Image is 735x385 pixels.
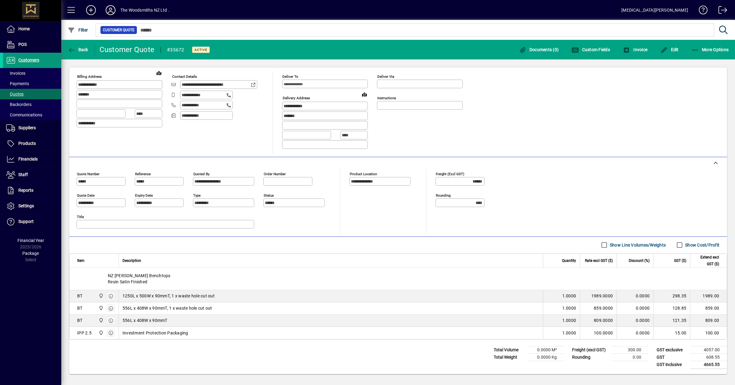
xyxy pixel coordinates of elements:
[123,330,188,336] span: Investment Protection Packaging
[436,172,464,176] mat-label: Freight (excl GST)
[690,346,727,353] td: 4057.00
[18,141,36,146] span: Products
[103,27,134,33] span: Customer Quote
[66,44,90,55] button: Back
[690,315,727,327] td: 809.00
[3,120,61,136] a: Suppliers
[616,302,653,315] td: 0.0000
[3,136,61,151] a: Products
[100,45,155,55] div: Customer Quote
[17,238,44,243] span: Financial Year
[264,172,286,176] mat-label: Order number
[694,1,708,21] a: Knowledge Base
[6,112,42,117] span: Communications
[77,293,83,299] div: BT
[654,361,690,368] td: GST inclusive
[6,71,25,76] span: Invoices
[654,346,690,353] td: GST exclusive
[6,92,24,96] span: Quotes
[3,68,61,78] a: Invoices
[690,361,727,368] td: 4665.55
[653,327,690,339] td: 15.00
[659,44,680,55] button: Edit
[282,74,298,79] mat-label: Deliver To
[584,330,613,336] div: 100.0000
[61,44,95,55] app-page-header-button: Back
[3,110,61,120] a: Communications
[569,353,612,361] td: Rounding
[154,68,164,78] a: View on map
[101,5,120,16] button: Profile
[584,305,613,311] div: 859.0000
[123,305,212,311] span: 556L x 408W x 90mmT, 1 x waste hole cut out
[517,44,560,55] button: Documents (0)
[653,290,690,302] td: 298.35
[6,81,29,86] span: Payments
[97,330,104,336] span: The Woodsmiths
[3,183,61,198] a: Reports
[77,305,83,311] div: BT
[68,28,88,32] span: Filter
[123,317,168,323] span: 556L x 408W x 90mmT
[694,254,719,267] span: Extend excl GST ($)
[22,251,39,256] span: Package
[690,290,727,302] td: 1989.00
[77,257,85,264] span: Item
[562,317,576,323] span: 1.0000
[18,26,30,31] span: Home
[653,302,690,315] td: 128.85
[120,5,169,15] div: The Woodsmiths NZ Ltd .
[609,242,666,248] label: Show Line Volumes/Weights
[562,330,576,336] span: 1.0000
[18,188,33,193] span: Reports
[194,48,207,52] span: Active
[3,37,61,52] a: POS
[77,193,95,197] mat-label: Quote date
[377,96,396,100] mat-label: Instructions
[18,125,36,130] span: Suppliers
[81,5,101,16] button: Add
[18,203,34,208] span: Settings
[66,25,90,36] button: Filter
[692,47,729,52] span: More Options
[623,47,647,52] span: Invoice
[690,353,727,361] td: 608.55
[3,99,61,110] a: Backorders
[6,102,32,107] span: Backorders
[629,257,650,264] span: Discount (%)
[571,47,610,52] span: Custom Fields
[3,214,61,229] a: Support
[674,257,686,264] span: GST ($)
[527,346,564,353] td: 0.0000 M³
[77,214,84,219] mat-label: Title
[569,346,612,353] td: Freight (excl GST)
[621,5,688,15] div: [MEDICAL_DATA][PERSON_NAME]
[18,172,28,177] span: Staff
[135,193,153,197] mat-label: Expiry date
[18,219,34,224] span: Support
[77,317,83,323] div: BT
[653,315,690,327] td: 121.35
[193,193,201,197] mat-label: Type
[167,45,184,55] div: #35672
[562,305,576,311] span: 1.0000
[77,172,100,176] mat-label: Quote number
[3,78,61,89] a: Payments
[70,268,727,290] div: NZ [PERSON_NAME] Benchtops Resin Satin Finished
[584,293,613,299] div: 1989.0000
[654,353,690,361] td: GST
[3,89,61,99] a: Quotes
[690,44,730,55] button: More Options
[714,1,727,21] a: Logout
[135,172,151,176] mat-label: Reference
[77,330,92,336] div: IPP 2.5
[527,353,564,361] td: 0.0000 Kg
[3,198,61,214] a: Settings
[97,317,104,324] span: The Woodsmiths
[123,293,215,299] span: 1250L x 500W x 90mmT, 1 x waste hole cut out
[123,257,141,264] span: Description
[621,44,649,55] button: Invoice
[585,257,613,264] span: Rate excl GST ($)
[684,242,719,248] label: Show Cost/Profit
[491,353,527,361] td: Total Weight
